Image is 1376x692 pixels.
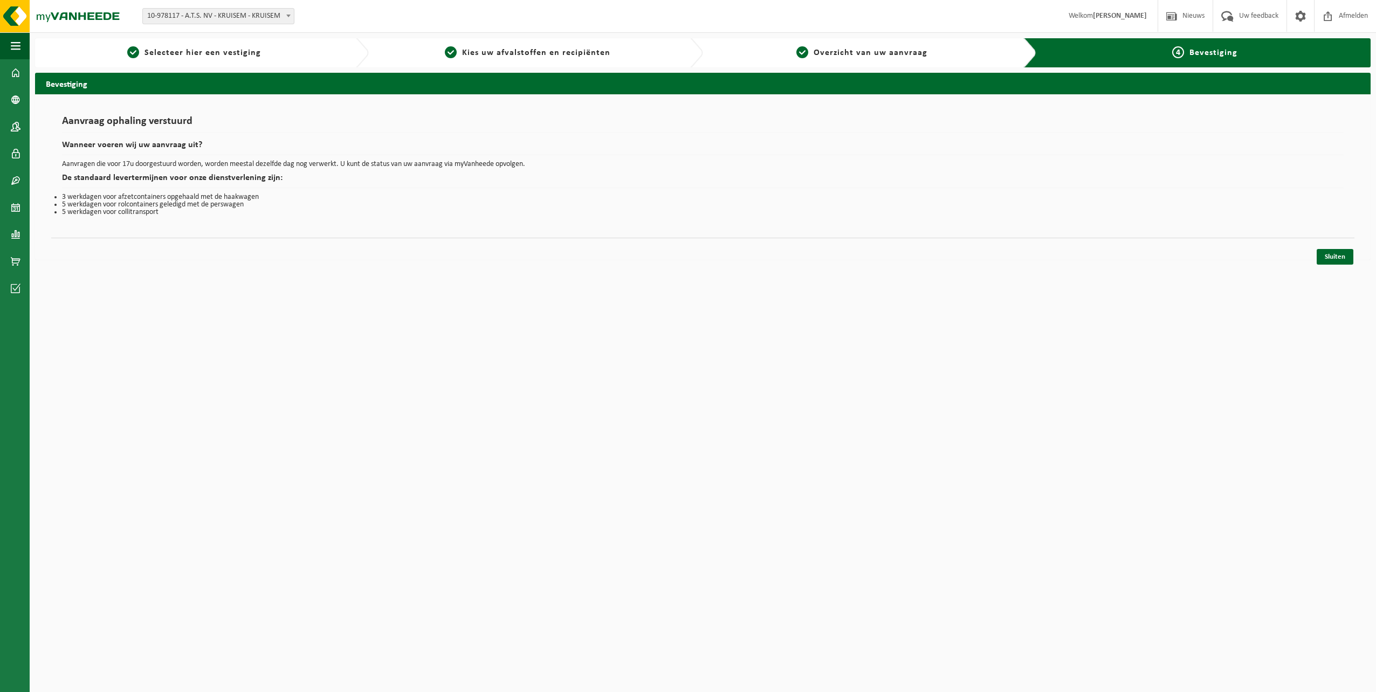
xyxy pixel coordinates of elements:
span: 4 [1172,46,1184,58]
h2: Wanneer voeren wij uw aanvraag uit? [62,141,1344,155]
a: 2Kies uw afvalstoffen en recipiënten [374,46,681,59]
span: 10-978117 - A.T.S. NV - KRUISEM - KRUISEM [143,9,294,24]
li: 5 werkdagen voor rolcontainers geledigd met de perswagen [62,201,1344,209]
span: 2 [445,46,457,58]
span: 10-978117 - A.T.S. NV - KRUISEM - KRUISEM [142,8,294,24]
span: Kies uw afvalstoffen en recipiënten [462,49,610,57]
strong: [PERSON_NAME] [1093,12,1147,20]
li: 3 werkdagen voor afzetcontainers opgehaald met de haakwagen [62,193,1344,201]
h1: Aanvraag ophaling verstuurd [62,116,1344,133]
li: 5 werkdagen voor collitransport [62,209,1344,216]
a: 1Selecteer hier een vestiging [40,46,347,59]
span: 3 [796,46,808,58]
a: Sluiten [1317,249,1353,265]
p: Aanvragen die voor 17u doorgestuurd worden, worden meestal dezelfde dag nog verwerkt. U kunt de s... [62,161,1344,168]
h2: Bevestiging [35,73,1371,94]
a: 3Overzicht van uw aanvraag [708,46,1015,59]
span: Overzicht van uw aanvraag [814,49,927,57]
span: Bevestiging [1189,49,1237,57]
span: 1 [127,46,139,58]
span: Selecteer hier een vestiging [145,49,261,57]
h2: De standaard levertermijnen voor onze dienstverlening zijn: [62,174,1344,188]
